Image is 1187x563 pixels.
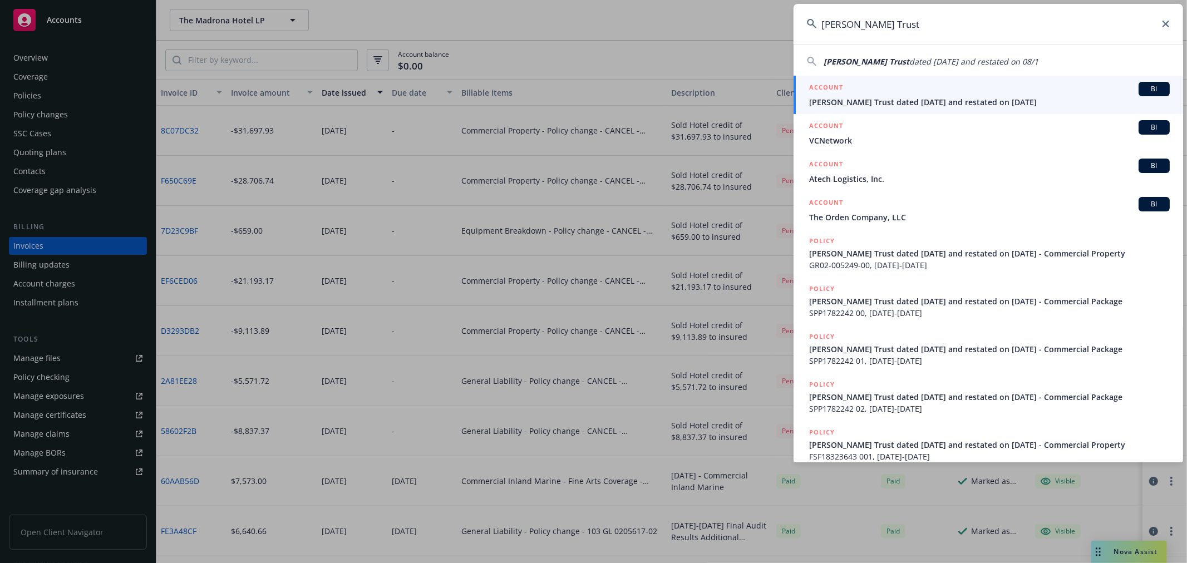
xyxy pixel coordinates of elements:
a: POLICY[PERSON_NAME] Trust dated [DATE] and restated on [DATE] - Commercial PackageSPP1782242 02, ... [794,373,1183,421]
span: BI [1143,161,1165,171]
span: [PERSON_NAME] Trust dated [DATE] and restated on [DATE] - Commercial Package [809,343,1170,355]
h5: POLICY [809,427,835,438]
span: [PERSON_NAME] Trust [824,56,909,67]
span: The Orden Company, LLC [809,211,1170,223]
h5: ACCOUNT [809,82,843,95]
span: SPP1782242 01, [DATE]-[DATE] [809,355,1170,367]
span: BI [1143,199,1165,209]
a: ACCOUNTBIVCNetwork [794,114,1183,152]
span: dated [DATE] and restated on 08/1 [909,56,1038,67]
h5: POLICY [809,379,835,390]
span: [PERSON_NAME] Trust dated [DATE] and restated on [DATE] [809,96,1170,108]
a: ACCOUNTBI[PERSON_NAME] Trust dated [DATE] and restated on [DATE] [794,76,1183,114]
a: POLICY[PERSON_NAME] Trust dated [DATE] and restated on [DATE] - Commercial PropertyFSF18323643 00... [794,421,1183,468]
h5: ACCOUNT [809,197,843,210]
span: VCNetwork [809,135,1170,146]
span: GR02-005249-00, [DATE]-[DATE] [809,259,1170,271]
span: FSF18323643 001, [DATE]-[DATE] [809,451,1170,462]
h5: POLICY [809,283,835,294]
span: [PERSON_NAME] Trust dated [DATE] and restated on [DATE] - Commercial Package [809,295,1170,307]
a: POLICY[PERSON_NAME] Trust dated [DATE] and restated on [DATE] - Commercial PackageSPP1782242 01, ... [794,325,1183,373]
a: ACCOUNTBIThe Orden Company, LLC [794,191,1183,229]
span: BI [1143,84,1165,94]
a: ACCOUNTBIAtech Logistics, Inc. [794,152,1183,191]
span: [PERSON_NAME] Trust dated [DATE] and restated on [DATE] - Commercial Package [809,391,1170,403]
h5: ACCOUNT [809,120,843,134]
span: Atech Logistics, Inc. [809,173,1170,185]
input: Search... [794,4,1183,44]
h5: POLICY [809,331,835,342]
span: BI [1143,122,1165,132]
span: SPP1782242 00, [DATE]-[DATE] [809,307,1170,319]
h5: ACCOUNT [809,159,843,172]
span: [PERSON_NAME] Trust dated [DATE] and restated on [DATE] - Commercial Property [809,439,1170,451]
a: POLICY[PERSON_NAME] Trust dated [DATE] and restated on [DATE] - Commercial PackageSPP1782242 00, ... [794,277,1183,325]
h5: POLICY [809,235,835,246]
span: [PERSON_NAME] Trust dated [DATE] and restated on [DATE] - Commercial Property [809,248,1170,259]
span: SPP1782242 02, [DATE]-[DATE] [809,403,1170,414]
a: POLICY[PERSON_NAME] Trust dated [DATE] and restated on [DATE] - Commercial PropertyGR02-005249-00... [794,229,1183,277]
